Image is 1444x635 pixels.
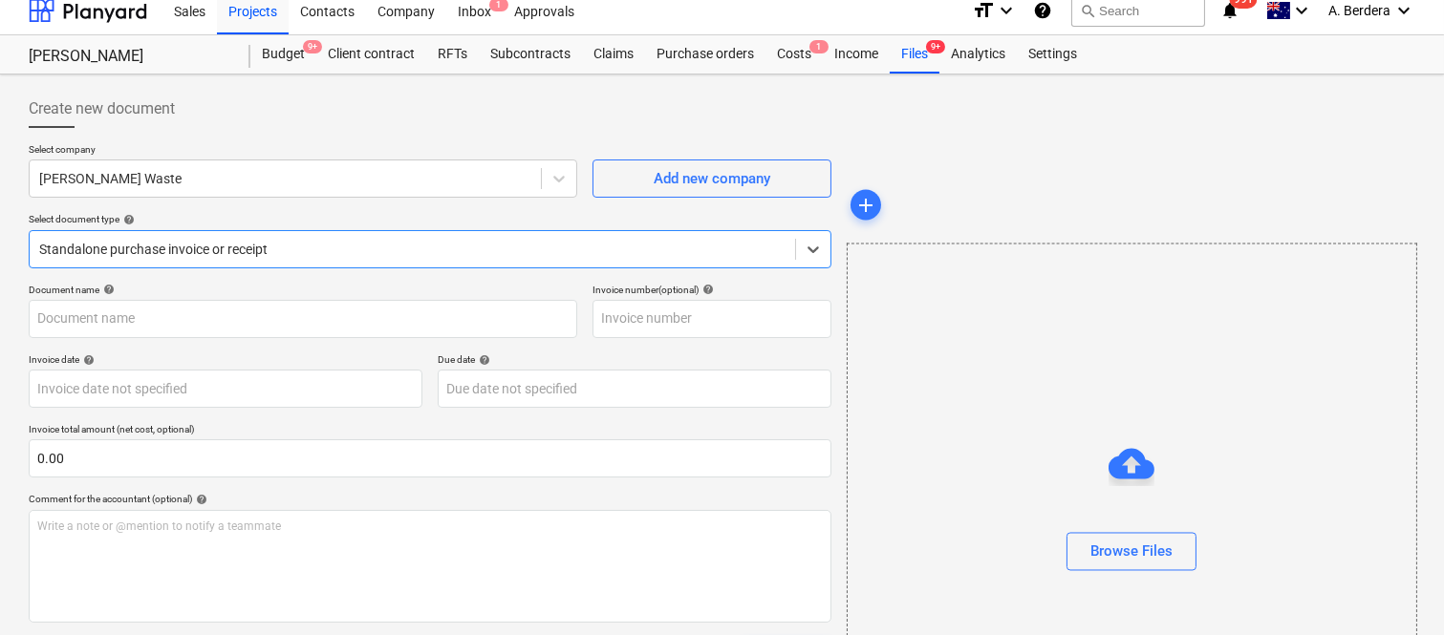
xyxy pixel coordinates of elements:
[939,35,1017,74] a: Analytics
[303,40,322,53] span: 9+
[699,284,714,295] span: help
[438,353,831,366] div: Due date
[29,143,577,159] p: Select company
[316,35,426,74] a: Client contract
[593,159,831,198] button: Add new company
[890,35,939,74] div: Files
[29,284,577,296] div: Document name
[645,35,765,74] a: Purchase orders
[250,35,316,74] div: Budget
[654,166,770,191] div: Add new company
[1080,3,1095,18] span: search
[119,214,135,225] span: help
[823,35,890,74] a: Income
[29,300,577,338] input: Document name
[29,47,227,67] div: [PERSON_NAME]
[99,284,115,295] span: help
[809,40,829,53] span: 1
[29,213,831,225] div: Select document type
[593,284,831,296] div: Invoice number (optional)
[29,370,422,408] input: Invoice date not specified
[926,40,945,53] span: 9+
[438,370,831,408] input: Due date not specified
[1067,533,1196,571] button: Browse Files
[765,35,823,74] div: Costs
[29,353,422,366] div: Invoice date
[890,35,939,74] a: Files9+
[1017,35,1088,74] a: Settings
[479,35,582,74] a: Subcontracts
[1328,3,1390,18] span: A. Berdera
[192,494,207,505] span: help
[765,35,823,74] a: Costs1
[475,354,490,366] span: help
[29,439,831,477] input: Invoice total amount (net cost, optional)
[79,354,95,366] span: help
[854,194,877,217] span: add
[1348,543,1444,635] iframe: Chat Widget
[1090,539,1173,563] div: Browse Files
[593,300,831,338] input: Invoice number
[582,35,645,74] a: Claims
[426,35,479,74] a: RFTs
[29,423,831,439] p: Invoice total amount (net cost, optional)
[29,97,175,120] span: Create new document
[29,493,831,505] div: Comment for the accountant (optional)
[250,35,316,74] a: Budget9+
